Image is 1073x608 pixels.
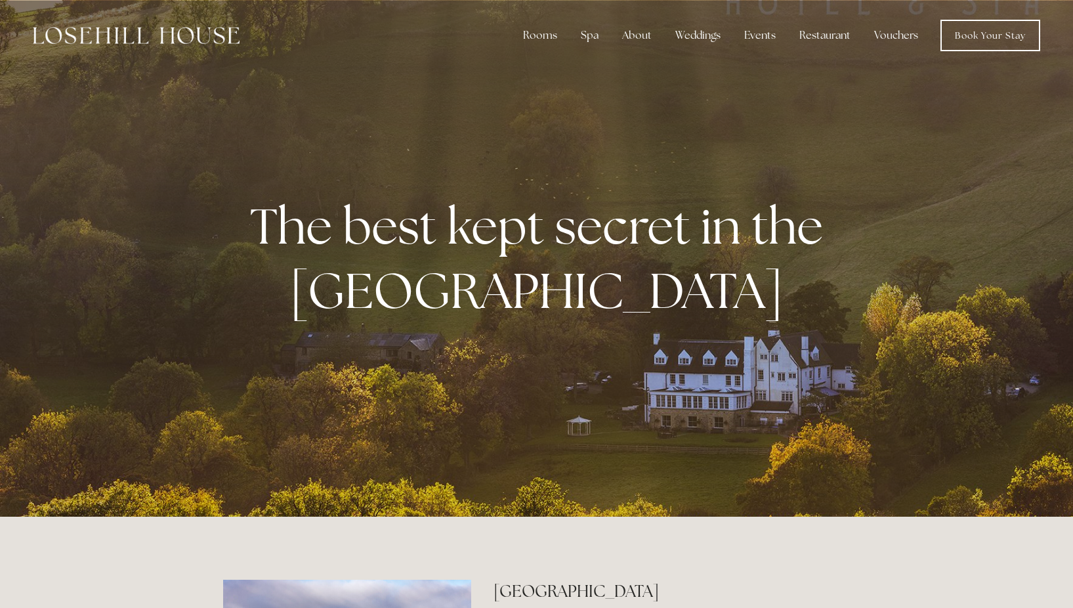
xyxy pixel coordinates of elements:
a: Vouchers [864,22,929,49]
img: Losehill House [33,27,240,44]
div: Weddings [665,22,731,49]
div: Rooms [513,22,568,49]
h2: [GEOGRAPHIC_DATA] [494,580,850,603]
div: About [612,22,662,49]
a: Book Your Stay [940,20,1040,51]
div: Events [734,22,786,49]
strong: The best kept secret in the [GEOGRAPHIC_DATA] [250,194,833,322]
div: Restaurant [789,22,861,49]
div: Spa [570,22,609,49]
